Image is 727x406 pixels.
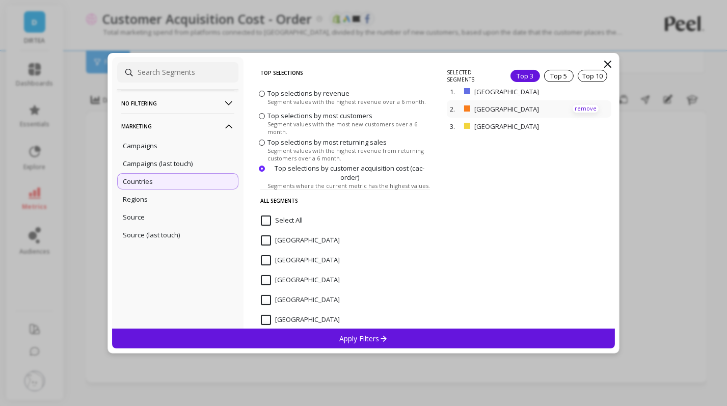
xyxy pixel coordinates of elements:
span: Segment values with the most new customers over a 6 month. [267,120,432,136]
p: [GEOGRAPHIC_DATA] [474,122,574,131]
p: Top Selections [260,62,430,84]
span: Andorra [261,295,340,305]
span: Angola [261,315,340,325]
p: Source [123,212,145,222]
p: Campaigns [123,141,157,150]
div: Top 5 [544,70,574,82]
input: Search Segments [117,62,238,83]
span: Select All [261,215,303,226]
p: 1. [450,87,460,96]
span: Afghanistan [261,235,340,246]
span: Top selections by customer acquisition cost (cac-order) [267,163,432,181]
p: 2. [450,104,460,114]
p: No filtering [121,90,234,116]
p: Regions [123,195,148,204]
div: Top 3 [510,70,540,82]
span: Algeria [261,275,340,285]
p: remove [573,105,599,113]
span: Segments where the current metric has the highest values. [267,181,430,189]
p: Source (last touch) [123,230,180,239]
p: Countries [123,177,153,186]
span: Segment values with the highest revenue from returning customers over a 6 month. [267,147,432,162]
p: [GEOGRAPHIC_DATA] [474,87,574,96]
span: Segment values with the highest revenue over a 6 month. [267,97,426,105]
p: Apply Filters [339,334,388,343]
p: SELECTED SEGMENTS [447,69,498,83]
p: [GEOGRAPHIC_DATA] [474,104,574,114]
p: Campaigns (last touch) [123,159,193,168]
div: Top 10 [578,70,607,82]
span: Albania [261,255,340,265]
p: Marketing [121,113,234,139]
p: All Segments [260,190,430,211]
span: Top selections by most customers [267,111,372,120]
span: Top selections by most returning sales [267,138,387,147]
span: Top selections by revenue [267,88,349,97]
p: 3. [450,122,460,131]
